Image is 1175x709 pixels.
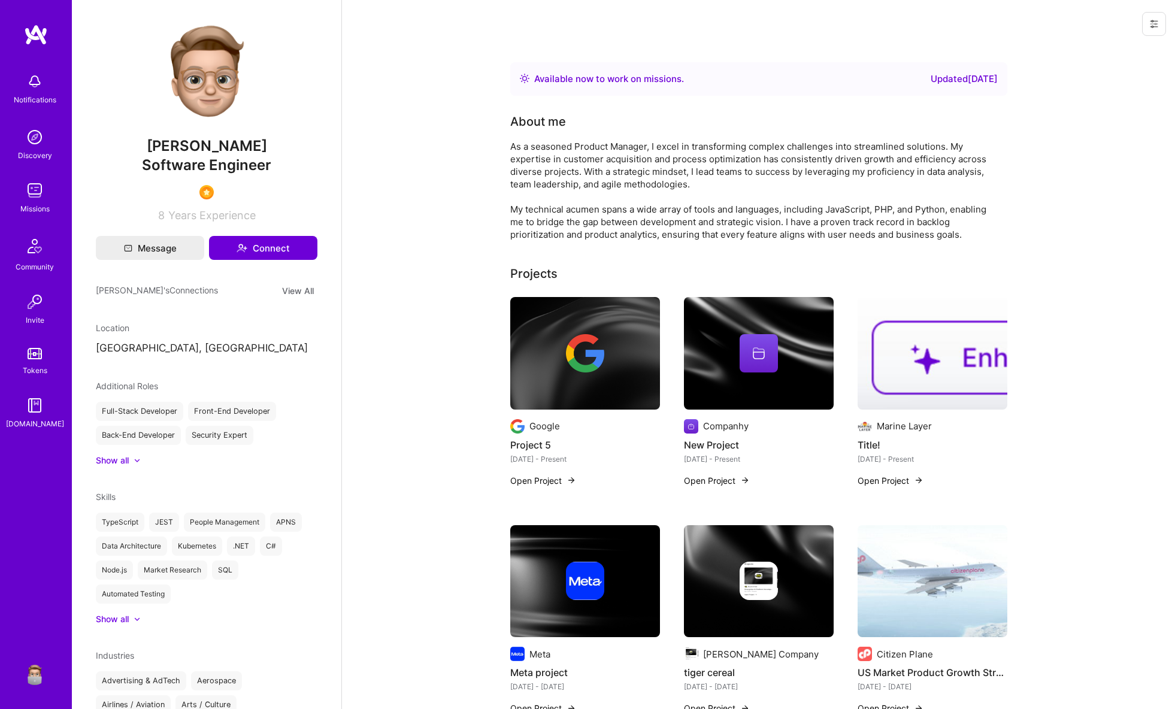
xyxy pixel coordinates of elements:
[184,513,265,532] div: People Management
[684,437,834,453] h4: New Project
[96,236,204,260] button: Message
[510,265,558,283] div: Projects
[16,260,54,273] div: Community
[858,297,1007,410] img: Title!
[510,113,566,131] div: About me
[191,671,242,690] div: Aerospace
[212,560,238,580] div: SQL
[20,202,50,215] div: Missions
[149,513,179,532] div: JEST
[96,560,133,580] div: Node.js
[23,364,47,377] div: Tokens
[740,475,750,485] img: arrow-right
[684,419,698,434] img: Company logo
[877,648,933,660] div: Citizen Plane
[703,420,749,432] div: Companhy
[96,322,317,334] div: Location
[684,297,834,410] img: cover
[124,244,132,252] i: icon Mail
[28,348,42,359] img: tokens
[172,537,222,556] div: Kubernetes
[529,648,550,660] div: Meta
[510,437,660,453] h4: Project 5
[858,437,1007,453] h4: Title!
[914,475,923,485] img: arrow-right
[858,680,1007,693] div: [DATE] - [DATE]
[96,613,129,625] div: Show all
[96,426,181,445] div: Back-End Developer
[529,420,560,432] div: Google
[199,185,214,199] img: SelectionTeam
[566,334,604,372] img: Company logo
[23,661,47,685] img: User Avatar
[23,69,47,93] img: bell
[510,680,660,693] div: [DATE] - [DATE]
[14,93,56,106] div: Notifications
[23,290,47,314] img: Invite
[168,209,256,222] span: Years Experience
[931,72,998,86] div: Updated [DATE]
[858,474,923,487] button: Open Project
[138,560,207,580] div: Market Research
[96,284,218,298] span: [PERSON_NAME]'s Connections
[96,492,116,502] span: Skills
[877,420,932,432] div: Marine Layer
[96,513,144,532] div: TypeScript
[534,72,684,86] div: Available now to work on missions .
[858,525,1007,638] img: US Market Product Growth Strategy
[20,661,50,685] a: User Avatar
[740,562,778,600] img: Company logo
[510,665,660,680] h4: Meta project
[188,402,276,421] div: Front-End Developer
[142,156,271,174] span: Software Engineer
[237,243,247,253] i: icon Connect
[227,537,255,556] div: .NET
[684,647,698,661] img: Company logo
[96,537,167,556] div: Data Architecture
[510,419,525,434] img: Company logo
[684,665,834,680] h4: tiger cereal
[858,419,872,434] img: Company logo
[278,284,317,298] button: View All
[6,417,64,430] div: [DOMAIN_NAME]
[96,650,134,660] span: Industries
[96,341,317,356] p: [GEOGRAPHIC_DATA], [GEOGRAPHIC_DATA]
[96,402,183,421] div: Full-Stack Developer
[510,647,525,661] img: Company logo
[260,537,282,556] div: C#
[858,665,1007,680] h4: US Market Product Growth Strategy
[684,525,834,638] img: cover
[23,393,47,417] img: guide book
[96,671,186,690] div: Advertising & AdTech
[684,474,750,487] button: Open Project
[96,137,317,155] span: [PERSON_NAME]
[270,513,302,532] div: APNS
[858,453,1007,465] div: [DATE] - Present
[684,453,834,465] div: [DATE] - Present
[24,24,48,46] img: logo
[96,381,158,391] span: Additional Roles
[26,314,44,326] div: Invite
[23,125,47,149] img: discovery
[96,584,171,604] div: Automated Testing
[186,426,253,445] div: Security Expert
[858,647,872,661] img: Company logo
[18,149,52,162] div: Discovery
[510,140,989,241] div: As a seasoned Product Manager, I excel in transforming complex challenges into streamlined soluti...
[158,209,165,222] span: 8
[20,232,49,260] img: Community
[510,474,576,487] button: Open Project
[520,74,529,83] img: Availability
[159,24,255,120] img: User Avatar
[510,525,660,638] img: cover
[23,178,47,202] img: teamwork
[684,680,834,693] div: [DATE] - [DATE]
[566,562,604,600] img: Company logo
[703,648,819,660] div: [PERSON_NAME] Company
[510,453,660,465] div: [DATE] - Present
[96,455,129,466] div: Show all
[209,236,317,260] button: Connect
[510,297,660,410] img: cover
[567,475,576,485] img: arrow-right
